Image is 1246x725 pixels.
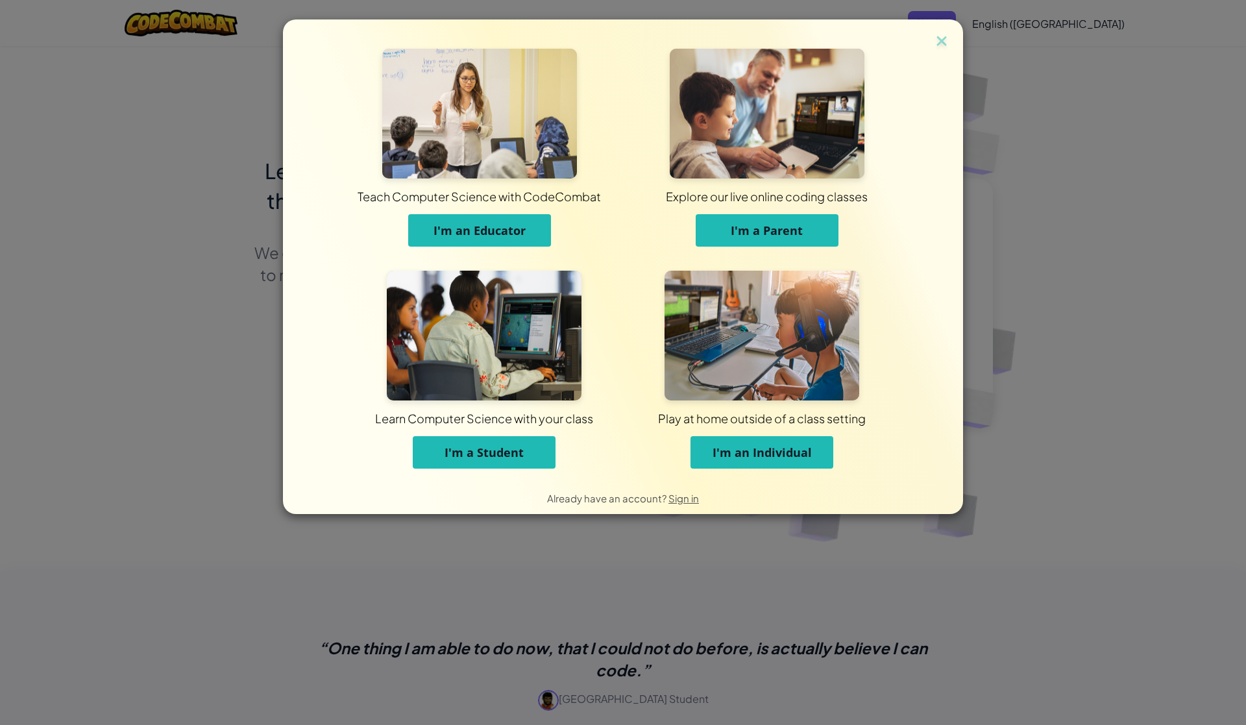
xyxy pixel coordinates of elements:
img: For Individuals [665,271,859,400]
button: I'm a Parent [696,214,838,247]
img: For Educators [382,49,577,178]
button: I'm an Educator [408,214,551,247]
span: I'm a Parent [731,223,803,238]
button: I'm a Student [413,436,556,469]
span: I'm an Individual [713,445,812,460]
button: I'm an Individual [690,436,833,469]
span: I'm a Student [445,445,524,460]
div: Explore our live online coding classes [433,188,1101,204]
span: Already have an account? [547,492,668,504]
img: close icon [933,32,950,52]
a: Sign in [668,492,699,504]
div: Play at home outside of a class setting [443,410,1081,426]
img: For Students [387,271,581,400]
img: For Parents [670,49,864,178]
span: I'm an Educator [434,223,526,238]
